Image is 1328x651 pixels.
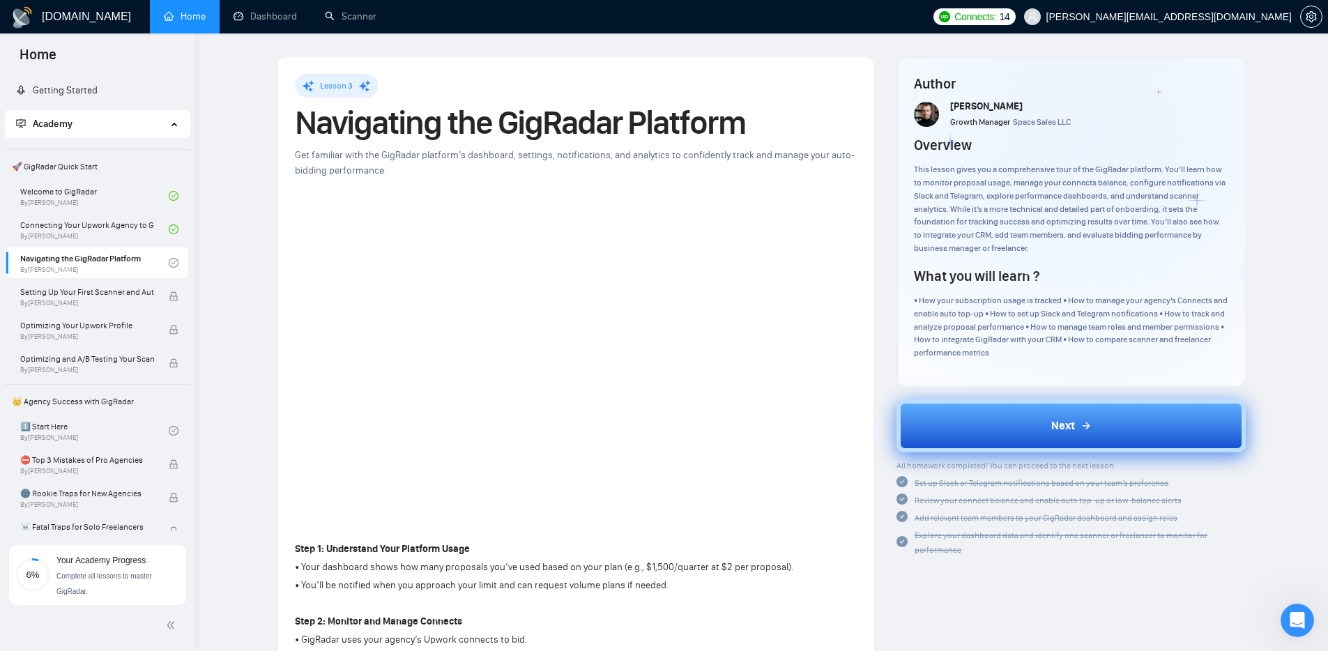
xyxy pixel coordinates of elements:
[20,366,154,374] span: By [PERSON_NAME]
[295,149,855,176] span: Get familiar with the GigRadar platform’s dashboard, settings, notifications, and analytics to co...
[169,258,178,268] span: check-circle
[295,578,841,593] p: • You’ll be notified when you approach your limit and can request volume plans if needed.
[914,135,972,155] h4: Overview
[950,100,1023,112] span: [PERSON_NAME]
[939,11,950,22] img: upwork-logo.png
[166,618,180,632] span: double-left
[50,195,268,266] div: Hey Dima!!I know I've been bothering a lot lately but can you help me out syncing my connects one...
[9,6,36,32] button: go back
[8,45,68,74] span: Home
[1000,9,1010,24] span: 14
[16,84,98,96] a: rocketGetting Started
[1300,6,1322,28] button: setting
[20,500,154,509] span: By [PERSON_NAME]
[295,543,470,555] strong: Step 1: Understand Your Platform Usage
[20,214,169,245] a: Connecting Your Upwork Agency to GigRadarBy[PERSON_NAME]
[43,48,267,82] a: More in the Help Center
[22,401,91,410] div: Dima • Just now
[1281,604,1314,637] iframe: Intercom live chat
[86,98,111,108] b: Dima
[239,451,261,473] button: Send a message…
[20,181,169,211] a: Welcome to GigRadarBy[PERSON_NAME]
[914,74,1228,93] h4: Author
[914,294,1228,360] p: • How your subscription usage is tracked • How to manage your agency’s Connects and enable auto t...
[169,459,178,469] span: lock
[295,107,857,138] h1: Navigating the GigRadar Platform
[86,97,210,109] div: joined the conversation
[1301,11,1322,22] span: setting
[11,94,268,126] div: Dima says…
[40,8,62,30] img: Profile image for Dima
[169,325,178,335] span: lock
[11,313,268,355] div: martin.anev@apptimist.studio says…
[56,556,146,565] span: Your Academy Progress
[915,513,1177,523] span: Add relevant team members to your GigRadar dashboard and assign roles
[61,276,257,303] div: I enable the auto top feature so I don't get low on connects from now on
[16,570,49,579] span: 6%
[169,426,178,436] span: check-circle
[16,118,72,130] span: Academy
[954,9,996,24] span: Connects:
[1028,12,1037,22] span: user
[66,457,77,468] button: Upload attachment
[6,388,188,415] span: 👑 Agency Success with GigRadar
[11,195,268,268] div: martin.anev@apptimist.studio says…
[1300,11,1322,22] a: setting
[914,102,939,127] img: vlad-t.jpg
[61,204,257,258] div: Hey Dima!! I know I've been bothering a lot lately but can you help me out syncing my connects on...
[139,424,268,454] div: Thank you very much
[11,355,229,399] div: No worries, I'll try to do that and get back to you 🙌Dima • Just now
[896,536,908,547] span: check-circle
[20,319,154,332] span: Optimizing Your Upwork Profile
[915,478,1168,488] span: Set up Slack or Telegram notifications based on your team’s preference
[164,10,206,22] a: homeHome
[5,77,190,105] li: Getting Started
[20,299,154,307] span: By [PERSON_NAME]
[950,117,1010,127] span: Growth Manager
[89,457,100,468] button: Start recording
[132,313,268,344] div: Thank you in advacned
[20,415,169,446] a: 1️⃣ Start HereBy[PERSON_NAME]
[169,224,178,234] span: check-circle
[896,399,1246,452] button: Next
[169,191,178,201] span: check-circle
[295,560,841,575] p: • Your dashboard shows how many proposals you’ve used based on your plan (e.g., $1,500/quarter at...
[20,285,154,299] span: Setting Up Your First Scanner and Auto-Bidder
[218,6,245,32] button: Home
[234,10,297,22] a: dashboardDashboard
[915,496,1182,505] span: Review your connect balance and enable auto top-up or low-balance alerts
[915,530,1207,555] span: Explore your dashboard data and identify one scanner or freelancer to monitor for performance
[896,493,908,505] span: check-circle
[20,332,154,341] span: By [PERSON_NAME]
[295,632,841,648] p: • GigRadar uses your agency’s Upwork connects to bid.
[11,54,33,76] img: Profile image for AI Assistant from GigRadar 📡
[68,96,82,110] img: Profile image for Dima
[16,118,26,128] span: fund-projection-screen
[914,266,1039,286] h4: What you will learn ?
[11,355,268,424] div: Dima says…
[20,453,154,467] span: ⛔ Top 3 Mistakes of Pro Agencies
[44,457,55,468] button: Gif picker
[6,153,188,181] span: 🚀 GigRadar Quick Start
[896,511,908,522] span: check-circle
[20,467,154,475] span: By [PERSON_NAME]
[20,520,154,534] span: ☠️ Fatal Traps for Solo Freelancers
[169,291,178,301] span: lock
[325,10,376,22] a: searchScanner
[20,352,154,366] span: Optimizing and A/B Testing Your Scanner for Better Results
[56,572,152,595] span: Complete all lessons to master GigRadar.
[245,6,270,31] div: Close
[96,59,228,71] span: More in the Help Center
[22,148,217,175] div: Please, give me a couple of minutes to check your request more precisely 💻
[20,247,169,278] a: Navigating the GigRadar PlatformBy[PERSON_NAME]
[896,461,1116,470] span: All homework completed! You can proceed to the next lesson:
[68,7,96,17] h1: Dima
[1051,418,1075,434] span: Next
[11,6,33,29] img: logo
[20,487,154,500] span: 🌚 Rookie Traps for New Agencies
[169,526,178,536] span: lock
[1013,117,1071,127] span: Space Sales LLC
[11,268,268,313] div: martin.anev@apptimist.studio says…
[11,126,268,195] div: Dima says…
[169,493,178,503] span: lock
